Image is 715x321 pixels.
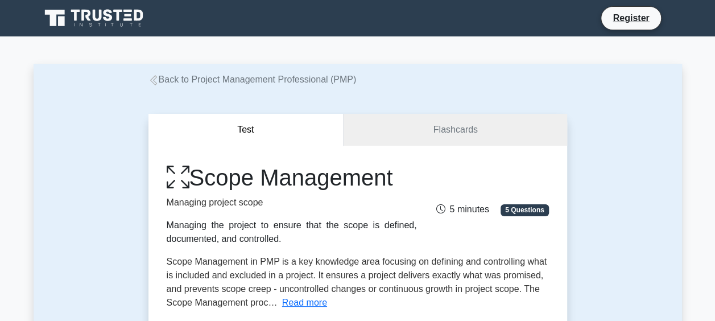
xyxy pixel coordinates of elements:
span: 5 minutes [436,204,489,214]
span: 5 Questions [501,204,548,216]
div: Managing the project to ensure that the scope is defined, documented, and controlled. [167,219,417,246]
p: Managing project scope [167,196,417,209]
a: Register [606,11,656,25]
h1: Scope Management [167,164,417,191]
a: Flashcards [344,114,567,146]
span: Scope Management in PMP is a key knowledge area focusing on defining and controlling what is incl... [167,257,547,307]
button: Read more [282,296,327,310]
a: Back to Project Management Professional (PMP) [148,75,357,84]
button: Test [148,114,344,146]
